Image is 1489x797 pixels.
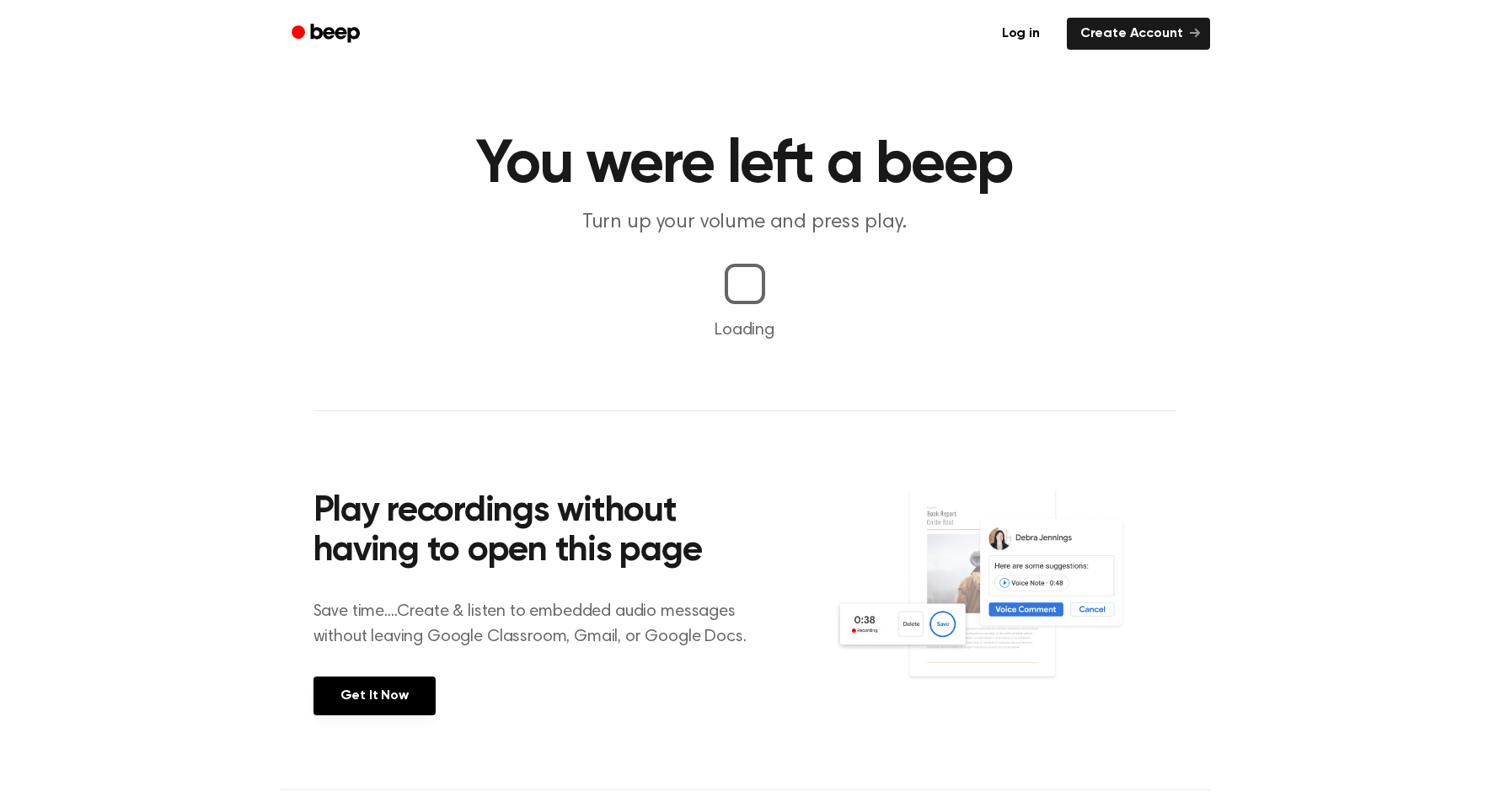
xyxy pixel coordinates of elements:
a: Log in [985,14,1057,53]
a: Get It Now [313,677,436,715]
p: Loading [20,318,1469,343]
p: Turn up your volume and press play. [421,209,1069,237]
p: Save time....Create & listen to embedded audio messages without leaving Google Classroom, Gmail, ... [313,599,768,650]
a: Beep [280,18,375,51]
h2: Play recordings without having to open this page [313,492,768,572]
h1: You were left a beep [313,135,1176,195]
a: Create Account [1067,18,1210,50]
img: Voice Comments on Docs and Recording Widget [834,487,1176,714]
